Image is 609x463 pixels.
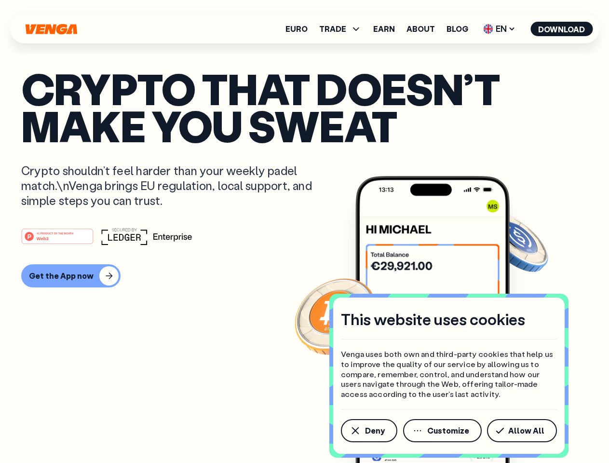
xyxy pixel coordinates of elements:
p: Venga uses both own and third-party cookies that help us to improve the quality of our service by... [341,349,557,399]
img: flag-uk [483,24,493,34]
button: Customize [403,419,482,442]
tspan: Web3 [37,235,49,241]
a: Euro [285,25,308,33]
a: Get the App now [21,264,588,287]
button: Deny [341,419,397,442]
button: Allow All [487,419,557,442]
span: Allow All [508,427,544,435]
tspan: #1 PRODUCT OF THE MONTH [37,231,73,234]
img: USDC coin [481,207,550,277]
img: Bitcoin [293,272,379,359]
span: Customize [427,427,469,435]
button: Get the App now [21,264,121,287]
span: Deny [365,427,385,435]
div: Get the App now [29,271,94,281]
p: Crypto shouldn’t feel harder than your weekly padel match.\nVenga brings EU regulation, local sup... [21,163,326,208]
a: #1 PRODUCT OF THE MONTHWeb3 [21,234,94,246]
span: TRADE [319,25,346,33]
span: TRADE [319,23,362,35]
a: Blog [447,25,468,33]
span: EN [480,21,519,37]
button: Download [530,22,593,36]
p: Crypto that doesn’t make you sweat [21,70,588,144]
a: About [406,25,435,33]
h4: This website uses cookies [341,309,525,329]
a: Earn [373,25,395,33]
svg: Home [24,24,78,35]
